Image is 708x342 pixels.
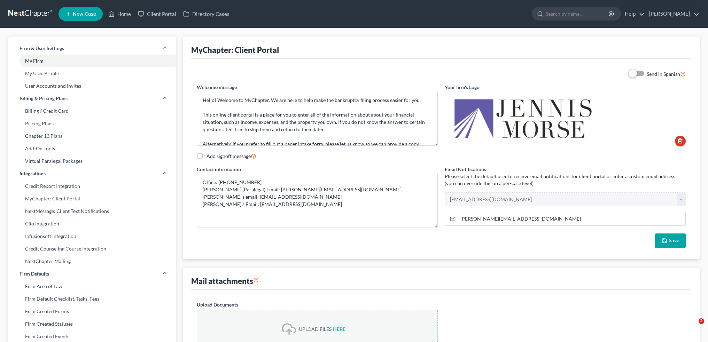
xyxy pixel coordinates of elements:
a: Client Portal [134,8,180,20]
span: New Case [73,11,96,17]
a: Firm Created Statuses [8,318,176,330]
a: Credit Report Integration [8,180,176,192]
label: Your firm's Logo [445,83,480,91]
input: Search by name... [546,7,609,20]
p: Please select the default user to receive email notifications for client portal or enter a custom... [445,173,686,187]
div: Mail attachments [191,276,259,286]
label: Email Notifications [445,166,486,173]
a: [PERSON_NAME] [645,8,699,20]
a: Billing & Pricing Plans [8,92,176,105]
a: Firm Default Checklist, Tasks, Fees [8,293,176,305]
a: User Accounts and Invites [8,80,176,92]
span: Firm & User Settings [20,45,64,52]
label: Contact information [197,166,241,173]
a: Help [621,8,645,20]
a: Integrations [8,167,176,180]
label: Welcome message [197,83,237,91]
a: Chapter 13 Plans [8,130,176,142]
a: Firm Defaults [8,268,176,280]
a: NextChapter Mailing [8,255,176,268]
a: MyChapter: Client Portal [8,192,176,205]
a: Infusionsoft Integration [8,230,176,242]
div: MyChapter: Client Portal [191,45,279,55]
span: Billing & Pricing Plans [20,95,68,102]
a: Firm & User Settings [8,42,176,55]
a: Home [105,8,134,20]
div: UPLOAD FILES [299,326,332,333]
a: NextMessage: Client Text Notifications [8,205,176,217]
a: Virtual Paralegal Packages [8,155,176,167]
button: Save [655,233,686,248]
a: Firm Created Forms [8,305,176,318]
a: My User Profile [8,67,176,80]
a: Credit Counseling Course Integration [8,242,176,255]
span: Send in Spanish [647,71,680,77]
img: cf1b31d2-6f4e-4cd4-91ed-1aa50c60b64f.png [445,91,600,146]
span: Firm Defaults [20,270,49,277]
a: Pricing Plans [8,117,176,130]
label: Upload Documents [197,301,238,308]
span: Integrations [20,170,46,177]
a: My Firm [8,55,176,67]
span: 2 [699,318,704,324]
a: Directory Cases [180,8,233,20]
span: Add signoff message [207,153,251,159]
a: Firm Area of Law [8,280,176,293]
a: Clio Integration [8,217,176,230]
iframe: Intercom live chat [684,318,701,335]
a: Billing / Credit Card [8,105,176,117]
input: Enter email... [458,212,685,225]
a: Add-On Tools [8,142,176,155]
